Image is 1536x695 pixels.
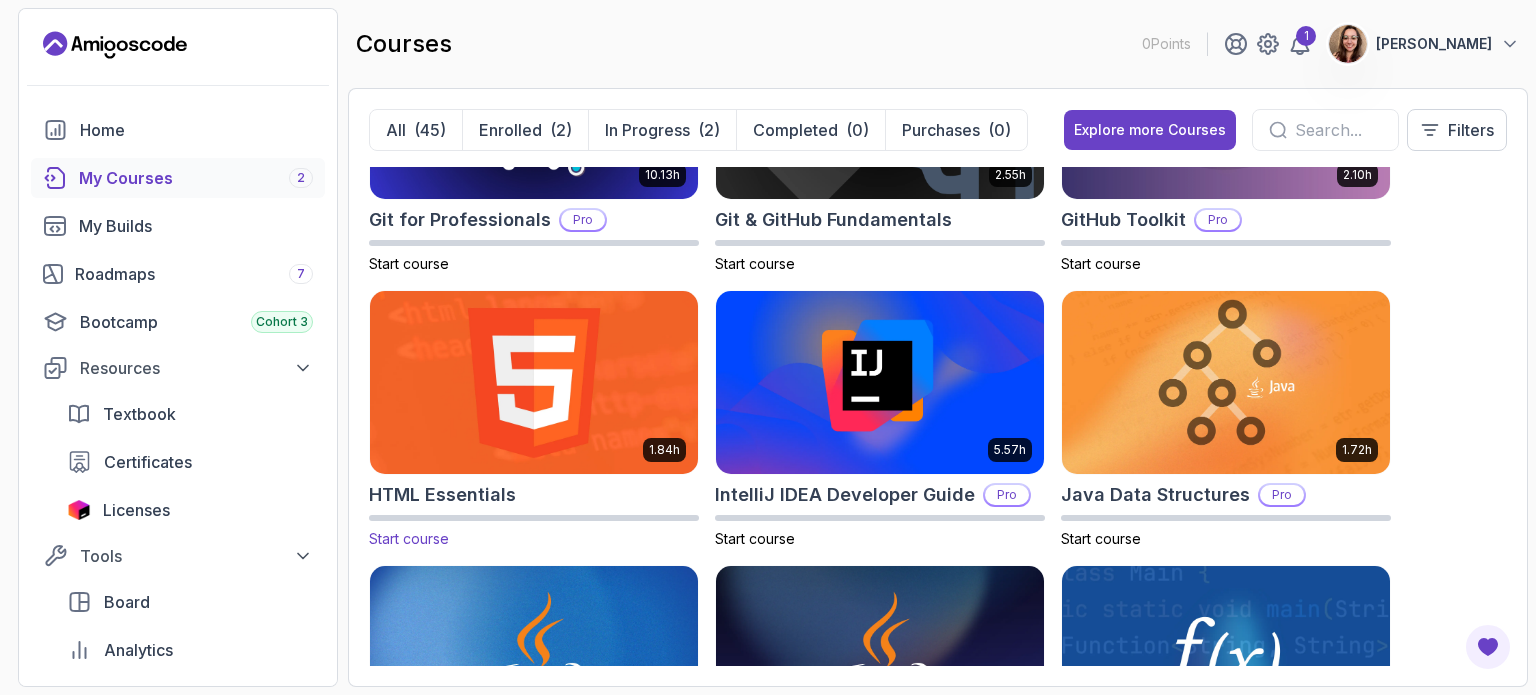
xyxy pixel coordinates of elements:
[31,110,325,150] a: home
[1196,210,1240,230] p: Pro
[550,118,572,142] div: (2)
[715,481,975,509] h2: IntelliJ IDEA Developer Guide
[80,356,313,380] div: Resources
[55,394,325,434] a: textbook
[79,166,313,190] div: My Courses
[80,310,313,334] div: Bootcamp
[462,110,588,150] button: Enrolled(2)
[369,206,551,234] h2: Git for Professionals
[356,28,452,60] h2: courses
[1064,110,1236,150] button: Explore more Courses
[1448,118,1494,142] p: Filters
[1061,481,1250,509] h2: Java Data Structures
[645,167,680,183] p: 10.13h
[994,442,1026,458] p: 5.57h
[1260,485,1304,505] p: Pro
[31,254,325,294] a: roadmaps
[103,498,170,522] span: Licenses
[698,118,720,142] div: (2)
[67,500,91,520] img: jetbrains icon
[55,442,325,482] a: certificates
[1342,442,1372,458] p: 1.72h
[753,118,838,142] p: Completed
[369,481,516,509] h2: HTML Essentials
[103,402,176,426] span: Textbook
[104,590,150,614] span: Board
[80,118,313,142] div: Home
[104,638,173,662] span: Analytics
[715,530,795,547] span: Start course
[716,291,1044,475] img: IntelliJ IDEA Developer Guide card
[55,582,325,622] a: board
[715,206,952,234] h2: Git & GitHub Fundamentals
[1407,109,1507,151] button: Filters
[1328,24,1520,64] button: user profile image[PERSON_NAME]
[55,630,325,670] a: analytics
[297,170,305,186] span: 2
[31,350,325,386] button: Resources
[75,262,313,286] div: Roadmaps
[43,29,187,61] a: Landing page
[479,118,542,142] p: Enrolled
[362,286,706,479] img: HTML Essentials card
[988,118,1011,142] div: (0)
[1376,34,1492,54] p: [PERSON_NAME]
[885,110,1027,150] button: Purchases(0)
[1074,120,1226,140] div: Explore more Courses
[31,158,325,198] a: courses
[995,167,1026,183] p: 2.55h
[1061,206,1186,234] h2: GitHub Toolkit
[561,210,605,230] p: Pro
[605,118,690,142] p: In Progress
[370,110,462,150] button: All(45)
[715,255,795,272] span: Start course
[386,118,406,142] p: All
[985,485,1029,505] p: Pro
[256,314,308,330] span: Cohort 3
[1061,530,1141,547] span: Start course
[649,442,680,458] p: 1.84h
[55,490,325,530] a: licenses
[79,214,313,238] div: My Builds
[1343,167,1372,183] p: 2.10h
[1295,118,1382,142] input: Search...
[902,118,980,142] p: Purchases
[369,530,449,547] span: Start course
[588,110,736,150] button: In Progress(2)
[1329,25,1367,63] img: user profile image
[1464,623,1512,671] button: Open Feedback Button
[1142,34,1191,54] p: 0 Points
[736,110,885,150] button: Completed(0)
[31,302,325,342] a: bootcamp
[369,255,449,272] span: Start course
[846,118,869,142] div: (0)
[80,544,313,568] div: Tools
[1061,255,1141,272] span: Start course
[1062,291,1390,475] img: Java Data Structures card
[297,266,305,282] span: 7
[31,206,325,246] a: builds
[414,118,446,142] div: (45)
[31,538,325,574] button: Tools
[1288,32,1312,56] a: 1
[1296,26,1316,46] div: 1
[104,450,192,474] span: Certificates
